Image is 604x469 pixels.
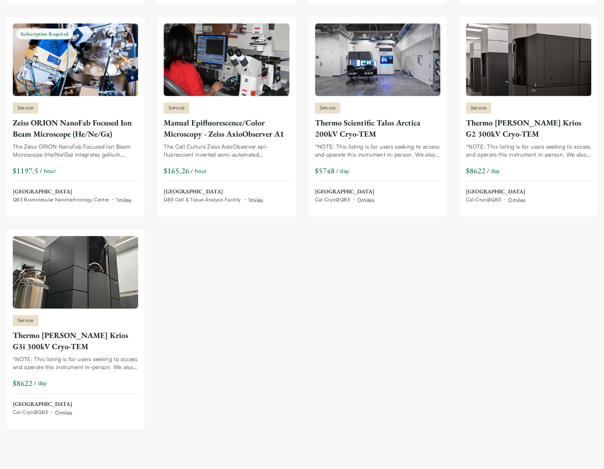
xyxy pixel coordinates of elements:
[13,315,38,326] span: Service
[315,24,440,204] a: Thermo Scientific Talos Arctica 200kV Cryo-TEMServiceThermo Scientific Talos Arctica 200kV Cryo-T...
[315,117,440,139] div: Thermo Scientific Talos Arctica 200kV Cryo-TEM
[164,188,263,196] span: [GEOGRAPHIC_DATA]
[466,103,491,114] span: Service
[315,103,341,114] span: Service
[40,167,56,175] span: / hour
[13,400,72,408] span: [GEOGRAPHIC_DATA]
[13,143,138,159] div: The Zeiss ORION NanoFab Focused Ion Beam Microscope (He/Ne/Ga) integrates gallium, neon, and heli...
[248,196,263,204] div: 1 miles
[357,196,374,204] div: 0 miles
[191,167,207,175] span: / hour
[13,409,48,415] span: Cal-Cryo@QB3
[315,188,374,196] span: [GEOGRAPHIC_DATA]
[116,196,131,204] div: 1 miles
[13,236,138,417] a: Thermo Fisher Krios G3i 300kV Cryo-TEMServiceThermo [PERSON_NAME] Krios G3i 300kV Cryo-TEM*NOTE: ...
[13,355,138,371] div: *NOTE: This listing is for users seeking to access and operate this instrument in-person. We also...
[13,188,131,196] span: [GEOGRAPHIC_DATA]
[55,408,72,417] div: 0 miles
[466,24,591,96] img: Thermo Fisher Krios G2 300kV Cryo-TEM
[164,165,189,176] div: $165.26
[34,379,47,387] span: / day
[164,103,189,114] span: Service
[164,197,241,203] span: QB3 Cell & Tissue Analysis Facility
[13,117,138,139] div: Zeiss ORION NanoFab Focused Ion Beam Microscope (He/Ne/Ga)
[13,330,138,352] div: Thermo [PERSON_NAME] Krios G3i 300kV Cryo-TEM
[164,24,289,96] img: Manual Epifluorescence/Color Microscopy - Zeiss AxioObserver A1
[16,29,73,40] span: Subscription Required
[466,197,501,203] span: Cal-Cryo@QB3
[466,188,525,196] span: [GEOGRAPHIC_DATA]
[13,236,138,309] img: Thermo Fisher Krios G3i 300kV Cryo-TEM
[508,196,525,204] div: 0 miles
[13,197,109,203] span: QB3 Biomolecular Nanotechnology Center
[315,197,350,203] span: Cal-Cryo@QB3
[164,117,289,139] div: Manual Epifluorescence/Color Microscopy - Zeiss AxioObserver A1
[466,24,591,204] a: Thermo Fisher Krios G2 300kV Cryo-TEMServiceThermo [PERSON_NAME] Krios G2 300kV Cryo-TEM*NOTE: Th...
[13,24,138,96] img: Zeiss ORION NanoFab Focused Ion Beam Microscope (He/Ne/Ga)
[13,24,138,204] a: Zeiss ORION NanoFab Focused Ion Beam Microscope (He/Ne/Ga)Subscription RequiredServiceZeiss ORION...
[13,103,38,114] span: Service
[164,24,289,204] a: Manual Epifluorescence/Color Microscopy - Zeiss AxioObserver A1 ServiceManual Epifluorescence/Col...
[466,117,591,139] div: Thermo [PERSON_NAME] Krios G2 300kV Cryo-TEM
[466,165,485,176] div: $8622
[13,378,32,389] div: $8622
[315,24,440,96] img: Thermo Scientific Talos Arctica 200kV Cryo-TEM
[164,143,289,159] div: The Cell Culture Zeiss AxioObserver epi-fluorescient inverted semi-automated microscope is capabl...
[487,167,500,175] span: / day
[336,167,349,175] span: / day
[315,143,440,159] div: *NOTE: This listing is for users seeking to access and operate this instrument in-person. We also...
[466,143,591,159] div: *NOTE: This listing is for users seeking to access and operate this instrument in-person. We also...
[13,165,38,176] div: $1197.5
[315,165,335,176] div: $5748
